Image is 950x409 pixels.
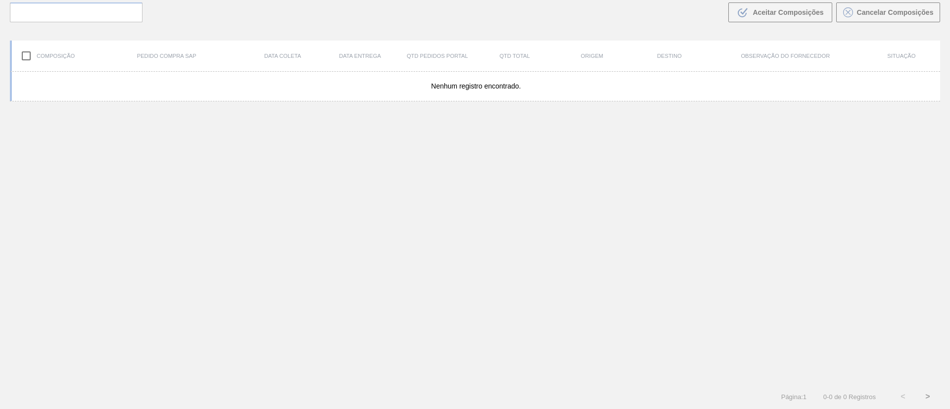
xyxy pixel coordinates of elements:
[781,393,807,401] span: Página : 1
[708,53,863,59] div: Observação do Fornecedor
[728,2,832,22] button: Aceitar Composições
[821,393,876,401] span: 0 - 0 de 0 Registros
[553,53,630,59] div: Origem
[476,53,553,59] div: Qtd Total
[244,53,321,59] div: Data coleta
[753,8,823,16] span: Aceitar Composições
[399,53,476,59] div: Qtd Pedidos Portal
[915,384,940,409] button: >
[836,2,940,22] button: Cancelar Composições
[321,53,398,59] div: Data Entrega
[857,8,934,16] span: Cancelar Composições
[12,45,89,66] div: Composição
[863,53,940,59] div: Situação
[431,82,521,90] span: Nenhum registro encontrado.
[89,53,244,59] div: Pedido Compra SAP
[891,384,915,409] button: <
[631,53,708,59] div: Destino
